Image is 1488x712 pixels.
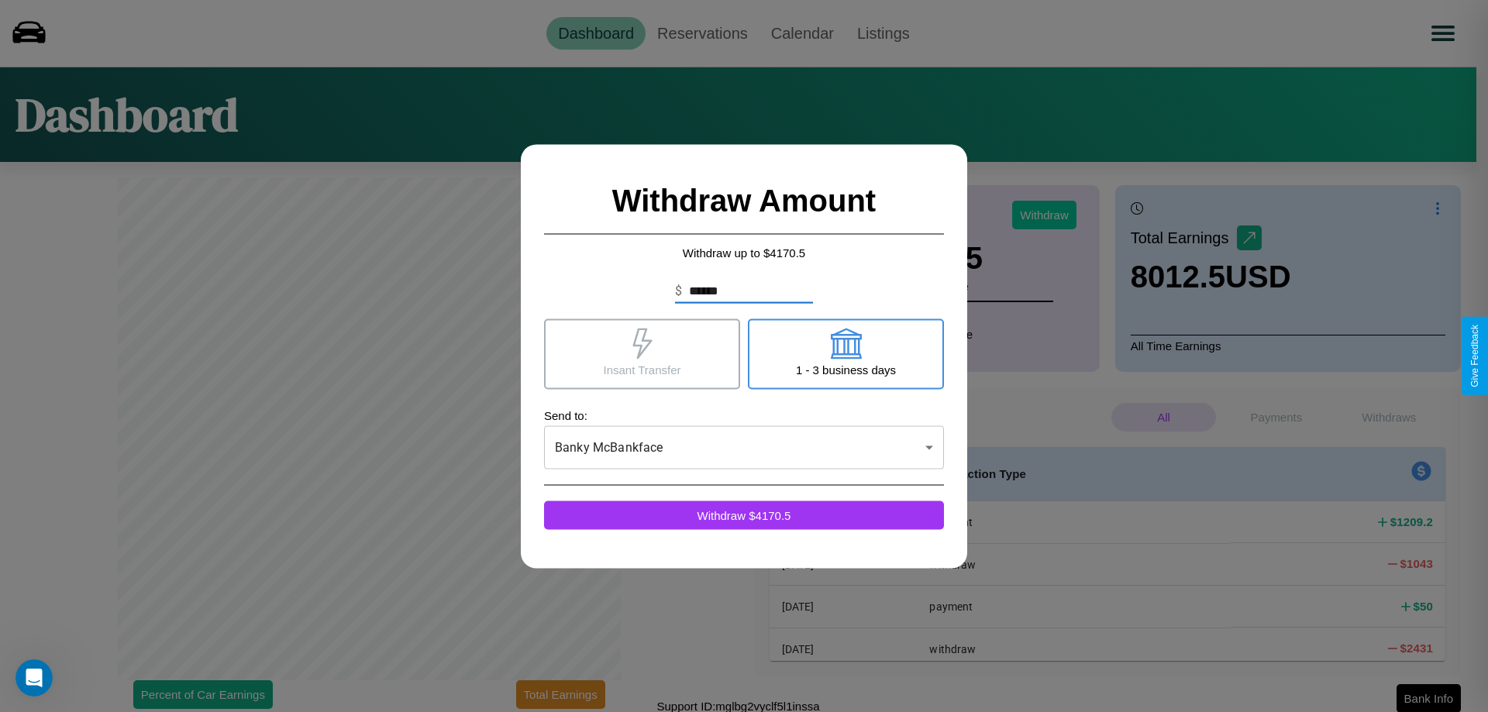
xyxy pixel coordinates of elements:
[675,281,682,300] p: $
[544,500,944,529] button: Withdraw $4170.5
[544,425,944,469] div: Banky McBankface
[1469,325,1480,387] div: Give Feedback
[544,167,944,234] h2: Withdraw Amount
[603,359,680,380] p: Insant Transfer
[15,659,53,697] iframe: Intercom live chat
[544,242,944,263] p: Withdraw up to $ 4170.5
[544,404,944,425] p: Send to:
[796,359,896,380] p: 1 - 3 business days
